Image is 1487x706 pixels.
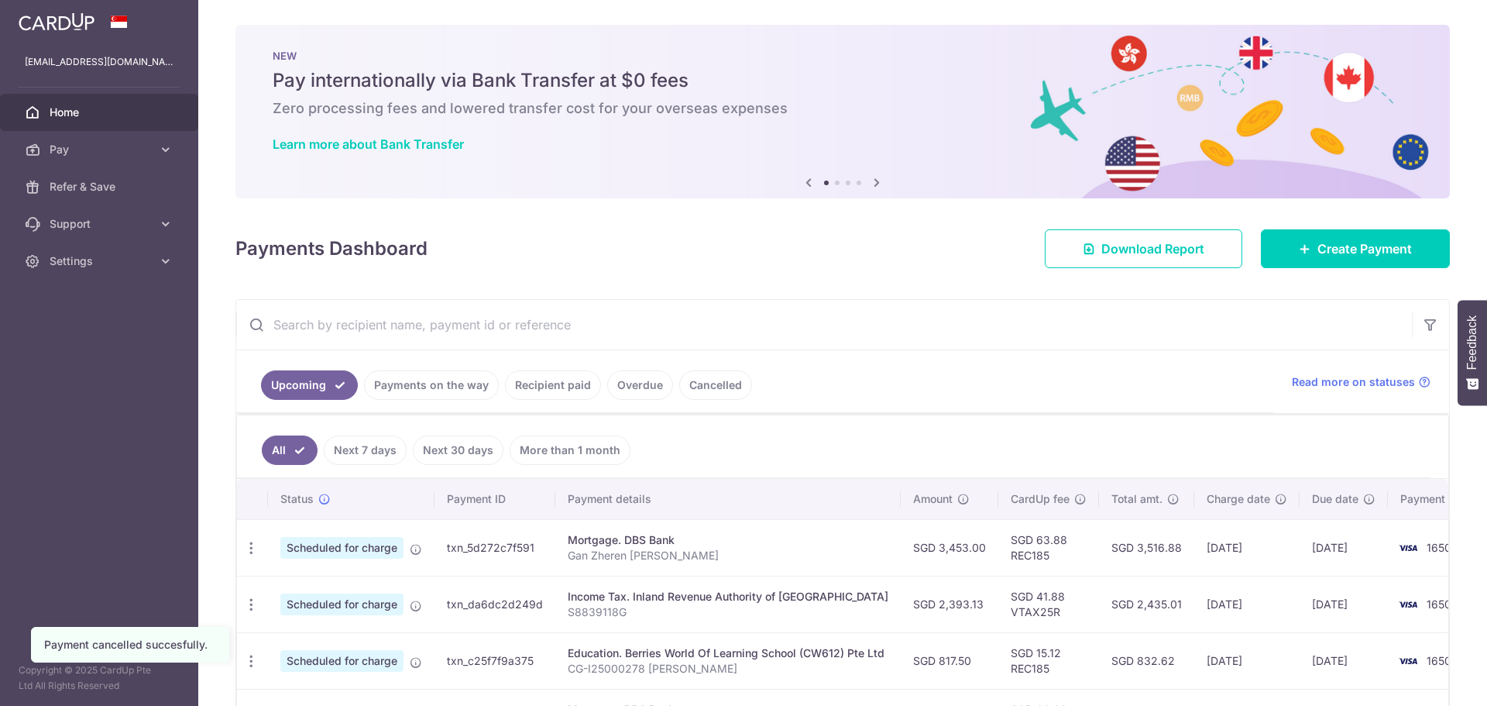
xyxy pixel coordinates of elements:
input: Search by recipient name, payment id or reference [236,300,1412,350]
td: SGD 15.12 REC185 [998,632,1099,689]
span: 1650 [1427,598,1451,611]
span: Support [50,216,152,232]
span: Home [50,105,152,120]
h4: Payments Dashboard [235,235,428,263]
th: Payment details [555,479,901,519]
td: txn_c25f7f9a375 [434,632,555,689]
span: Amount [913,491,953,507]
span: Read more on statuses [1292,374,1415,390]
span: 1650 [1427,654,1451,667]
a: All [262,436,318,465]
span: Due date [1312,491,1358,507]
img: CardUp [19,12,94,31]
a: Recipient paid [505,370,601,400]
img: Bank Card [1393,652,1423,670]
td: txn_da6dc2d249d [434,576,555,632]
div: Education. Berries World Of Learning School (CW612) Pte Ltd [568,646,888,661]
p: CG-I25000278 [PERSON_NAME] [568,661,888,677]
span: Settings [50,253,152,269]
td: SGD 41.88 VTAX25R [998,576,1099,632]
td: SGD 817.50 [901,632,998,689]
a: Next 7 days [324,436,407,465]
img: Bank Card [1393,539,1423,557]
h6: Zero processing fees and lowered transfer cost for your overseas expenses [273,99,1413,118]
a: Read more on statuses [1292,374,1430,390]
button: Feedback - Show survey [1458,300,1487,405]
td: [DATE] [1300,519,1388,576]
span: Feedback [1465,315,1479,370]
iframe: Opens a widget where you can find more information [1388,660,1472,698]
td: [DATE] [1194,632,1300,689]
a: Learn more about Bank Transfer [273,136,464,152]
p: NEW [273,50,1413,62]
td: SGD 63.88 REC185 [998,519,1099,576]
p: [EMAIL_ADDRESS][DOMAIN_NAME] [25,54,173,70]
td: SGD 3,453.00 [901,519,998,576]
span: Scheduled for charge [280,650,404,672]
td: [DATE] [1300,576,1388,632]
td: SGD 2,393.13 [901,576,998,632]
td: [DATE] [1194,519,1300,576]
a: Cancelled [679,370,752,400]
span: CardUp fee [1011,491,1070,507]
img: Bank transfer banner [235,25,1450,198]
p: S8839118G [568,604,888,620]
td: [DATE] [1194,576,1300,632]
h5: Pay internationally via Bank Transfer at $0 fees [273,68,1413,93]
a: Overdue [607,370,673,400]
div: Mortgage. DBS Bank [568,532,888,548]
td: [DATE] [1300,632,1388,689]
span: Refer & Save [50,179,152,195]
span: Scheduled for charge [280,594,404,615]
a: Next 30 days [413,436,503,465]
a: Create Payment [1261,229,1450,268]
td: SGD 3,516.88 [1099,519,1194,576]
span: Create Payment [1317,239,1412,258]
span: Scheduled for charge [280,537,404,559]
td: SGD 2,435.01 [1099,576,1194,632]
a: Download Report [1045,229,1242,268]
a: Upcoming [261,370,358,400]
span: Charge date [1207,491,1270,507]
a: Payments on the way [364,370,499,400]
span: 1650 [1427,541,1451,554]
th: Payment ID [434,479,555,519]
p: Gan Zheren [PERSON_NAME] [568,548,888,563]
span: Status [280,491,314,507]
td: SGD 832.62 [1099,632,1194,689]
span: Pay [50,142,152,157]
img: Bank Card [1393,595,1423,614]
a: More than 1 month [510,436,630,465]
div: Payment cancelled succesfully. [44,637,216,653]
td: txn_5d272c7f591 [434,519,555,576]
span: Total amt. [1111,491,1162,507]
div: Income Tax. Inland Revenue Authority of [GEOGRAPHIC_DATA] [568,589,888,604]
span: Download Report [1101,239,1204,258]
